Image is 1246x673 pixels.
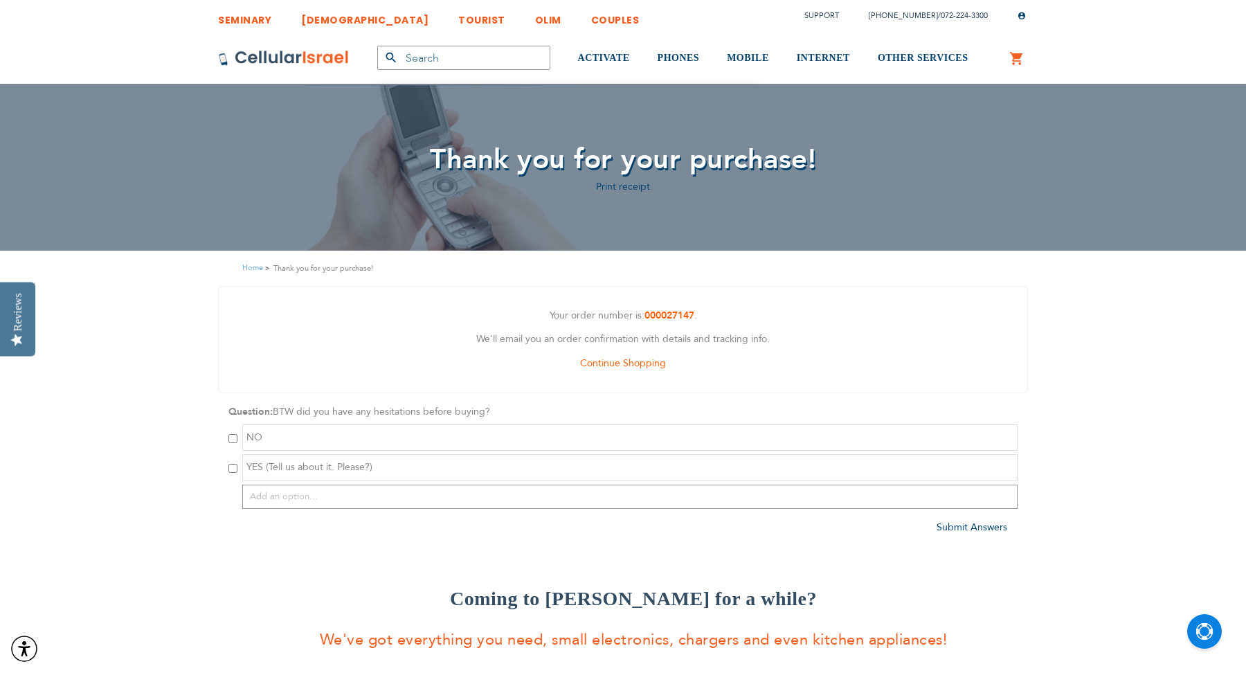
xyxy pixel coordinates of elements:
span: NO [246,431,262,444]
a: Support [804,10,839,21]
li: / [855,6,988,26]
h3: Coming to [PERSON_NAME] for a while? [228,585,1038,613]
a: Home [242,262,263,273]
a: COUPLES [591,3,640,29]
span: YES (Tell us about it. Please?) [246,460,372,474]
div: Reviews [12,293,24,331]
span: BTW did you have any hesitations before buying? [273,405,490,418]
a: PHONES [658,33,700,84]
a: MOBILE [727,33,769,84]
a: 000027147 [644,309,694,322]
a: OLIM [535,3,561,29]
p: We've got everything you need, small electronics, chargers and even kitchen appliances! [228,627,1038,654]
a: [DEMOGRAPHIC_DATA] [301,3,428,29]
a: TOURIST [458,3,505,29]
span: INTERNET [797,53,850,63]
p: We'll email you an order confirmation with details and tracking info. [229,331,1017,348]
p: Your order number is: . [229,307,1017,325]
a: INTERNET [797,33,850,84]
span: MOBILE [727,53,769,63]
input: Search [377,46,550,70]
a: Continue Shopping [580,357,666,370]
a: 072-224-3300 [941,10,988,21]
strong: Question: [228,405,273,418]
span: PHONES [658,53,700,63]
a: [PHONE_NUMBER] [869,10,938,21]
a: SEMINARY [218,3,271,29]
img: Cellular Israel Logo [218,50,350,66]
span: Thank you for your purchase! [430,141,816,179]
a: ACTIVATE [578,33,630,84]
span: OTHER SERVICES [878,53,968,63]
a: OTHER SERVICES [878,33,968,84]
a: Submit Answers [937,521,1007,534]
strong: Thank you for your purchase! [273,262,373,275]
span: ACTIVATE [578,53,630,63]
input: Add an option... [242,485,1018,509]
a: Print receipt [596,180,650,193]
